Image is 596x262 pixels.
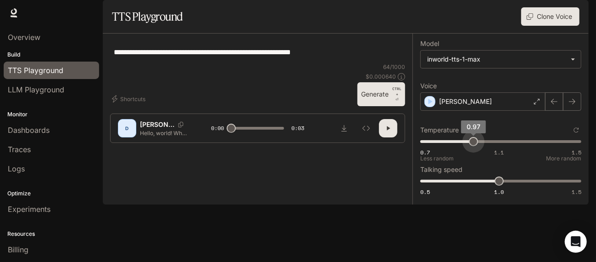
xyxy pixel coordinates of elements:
div: Open Intercom Messenger [565,231,587,253]
p: More random [546,156,581,161]
span: 0:03 [291,124,304,133]
span: 0.97 [467,123,480,131]
button: GenerateCTRL +⏎ [357,82,405,106]
div: inworld-tts-1-max [421,51,581,68]
p: 64 / 1000 [383,63,405,71]
p: ⏎ [392,86,401,103]
button: Reset to default [571,125,581,135]
p: CTRL + [392,86,401,97]
button: Copy Voice ID [174,122,187,127]
span: 1.1 [494,148,504,156]
p: Less random [420,156,454,161]
h1: TTS Playground [112,7,183,26]
button: Download audio [335,119,353,137]
span: 1.5 [572,188,581,196]
button: Inspect [357,119,375,137]
span: 0:00 [211,124,224,133]
span: 0.5 [420,188,430,196]
p: [PERSON_NAME] [140,120,174,129]
div: D [120,121,134,136]
p: Hello, world! What a wonderful day to be a text-to-speech model! [140,129,189,137]
button: Clone Voice [521,7,579,26]
p: Temperature [420,127,459,133]
span: 0.7 [420,148,430,156]
button: Shortcuts [110,91,149,106]
p: Talking speed [420,166,462,173]
span: 1.0 [494,188,504,196]
div: inworld-tts-1-max [427,55,566,64]
p: Voice [420,83,437,89]
p: [PERSON_NAME] [439,97,492,106]
p: Model [420,40,439,47]
p: $ 0.000640 [366,73,396,80]
span: 1.5 [572,148,581,156]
